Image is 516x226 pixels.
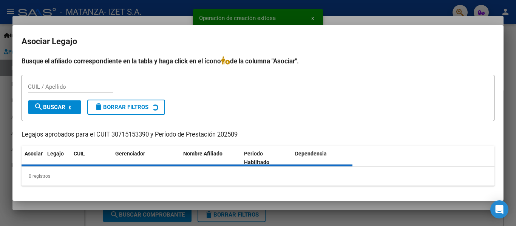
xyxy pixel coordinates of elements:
datatable-header-cell: Dependencia [292,146,353,171]
span: Borrar Filtros [94,104,148,111]
datatable-header-cell: CUIL [71,146,112,171]
h4: Busque el afiliado correspondiente en la tabla y haga click en el ícono de la columna "Asociar". [22,56,494,66]
span: Buscar [34,104,65,111]
datatable-header-cell: Legajo [44,146,71,171]
h2: Asociar Legajo [22,34,494,49]
datatable-header-cell: Asociar [22,146,44,171]
button: Borrar Filtros [87,100,165,115]
div: Open Intercom Messenger [490,200,508,218]
span: Periodo Habilitado [244,151,269,165]
span: Asociar [25,151,43,157]
span: Gerenciador [115,151,145,157]
div: 0 registros [22,167,494,186]
span: CUIL [74,151,85,157]
datatable-header-cell: Periodo Habilitado [241,146,292,171]
p: Legajos aprobados para el CUIT 30715153390 y Período de Prestación 202509 [22,130,494,140]
span: Nombre Afiliado [183,151,222,157]
button: Buscar [28,100,81,114]
span: Dependencia [295,151,327,157]
datatable-header-cell: Nombre Afiliado [180,146,241,171]
datatable-header-cell: Gerenciador [112,146,180,171]
mat-icon: search [34,102,43,111]
mat-icon: delete [94,102,103,111]
span: Legajo [47,151,64,157]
